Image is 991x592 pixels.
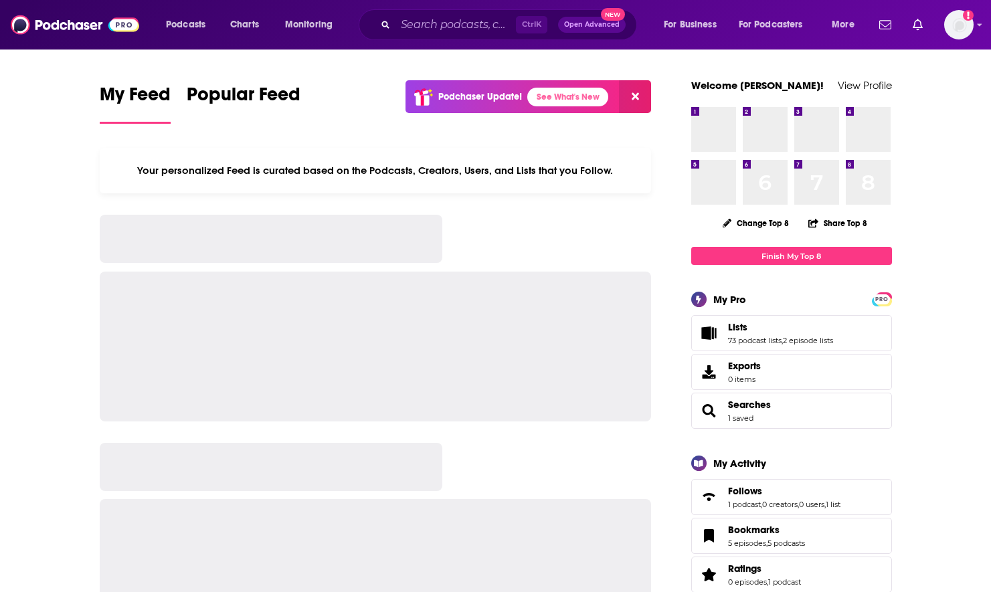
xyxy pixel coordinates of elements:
[728,563,761,575] span: Ratings
[516,16,547,33] span: Ctrl K
[438,91,522,102] p: Podchaser Update!
[187,83,300,124] a: Popular Feed
[696,363,723,381] span: Exports
[276,14,350,35] button: open menu
[728,336,782,345] a: 73 podcast lists
[696,488,723,506] a: Follows
[768,577,801,587] a: 1 podcast
[713,293,746,306] div: My Pro
[728,500,761,509] a: 1 podcast
[221,14,267,35] a: Charts
[766,538,768,548] span: ,
[696,324,723,342] a: Lists
[527,88,608,106] a: See What's New
[762,500,798,509] a: 0 creators
[728,538,766,548] a: 5 episodes
[691,479,892,515] span: Follows
[838,79,892,92] a: View Profile
[963,10,974,21] svg: Add a profile image
[739,15,803,34] span: For Podcasters
[728,413,753,423] a: 1 saved
[832,15,854,34] span: More
[799,500,824,509] a: 0 users
[728,485,840,497] a: Follows
[874,294,890,304] a: PRO
[783,336,833,345] a: 2 episode lists
[826,500,840,509] a: 1 list
[558,17,626,33] button: Open AdvancedNew
[728,563,801,575] a: Ratings
[728,485,762,497] span: Follows
[395,14,516,35] input: Search podcasts, credits, & more...
[944,10,974,39] button: Show profile menu
[100,83,171,114] span: My Feed
[730,14,822,35] button: open menu
[944,10,974,39] img: User Profile
[874,13,897,36] a: Show notifications dropdown
[564,21,620,28] span: Open Advanced
[100,148,652,193] div: Your personalized Feed is curated based on the Podcasts, Creators, Users, and Lists that you Follow.
[691,518,892,554] span: Bookmarks
[371,9,650,40] div: Search podcasts, credits, & more...
[728,321,833,333] a: Lists
[691,247,892,265] a: Finish My Top 8
[808,210,868,236] button: Share Top 8
[715,215,798,231] button: Change Top 8
[713,457,766,470] div: My Activity
[11,12,139,37] img: Podchaser - Follow, Share and Rate Podcasts
[691,393,892,429] span: Searches
[728,577,767,587] a: 0 episodes
[767,577,768,587] span: ,
[691,79,824,92] a: Welcome [PERSON_NAME]!
[728,524,805,536] a: Bookmarks
[601,8,625,21] span: New
[100,83,171,124] a: My Feed
[696,401,723,420] a: Searches
[285,15,333,34] span: Monitoring
[691,315,892,351] span: Lists
[761,500,762,509] span: ,
[654,14,733,35] button: open menu
[874,294,890,304] span: PRO
[696,526,723,545] a: Bookmarks
[187,83,300,114] span: Popular Feed
[728,321,747,333] span: Lists
[664,15,717,34] span: For Business
[728,360,761,372] span: Exports
[696,565,723,584] a: Ratings
[798,500,799,509] span: ,
[782,336,783,345] span: ,
[166,15,205,34] span: Podcasts
[822,14,871,35] button: open menu
[907,13,928,36] a: Show notifications dropdown
[691,354,892,390] a: Exports
[728,524,780,536] span: Bookmarks
[768,538,805,548] a: 5 podcasts
[728,375,761,384] span: 0 items
[824,500,826,509] span: ,
[157,14,223,35] button: open menu
[728,399,771,411] a: Searches
[944,10,974,39] span: Logged in as nwierenga
[230,15,259,34] span: Charts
